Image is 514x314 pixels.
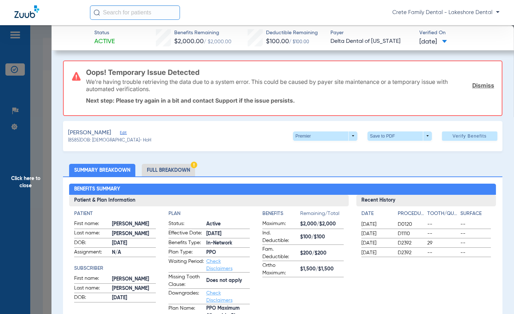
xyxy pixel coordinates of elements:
[86,78,467,93] p: We’re having trouble retrieving the data due to a system error. This could be caused by payer sit...
[168,258,204,272] span: Waiting Period:
[398,221,425,228] span: D0120
[74,229,109,238] span: Last name:
[262,229,298,245] span: Ind. Deductible:
[262,262,298,277] span: Ortho Maximum:
[174,38,204,45] span: $2,000.00
[168,210,250,217] h4: Plan
[361,239,392,247] span: [DATE]
[398,249,425,256] span: D2392
[112,294,155,302] span: [DATE]
[262,210,300,217] h4: Benefits
[419,29,502,37] span: Verified On
[460,221,491,228] span: --
[74,294,109,302] span: DOB:
[266,38,289,45] span: $100.00
[361,221,392,228] span: [DATE]
[460,230,491,237] span: --
[206,220,250,228] span: Active
[427,239,458,247] span: 29
[90,5,180,20] input: Search for patients
[453,133,487,139] span: Verify Benefits
[262,246,298,261] span: Fam. Deductible:
[168,248,204,257] span: Plan Type:
[262,220,298,229] span: Maximum:
[74,248,109,257] span: Assignment:
[361,210,392,217] h4: Date
[14,5,39,18] img: Zuub Logo
[330,37,413,46] span: Delta Dental of [US_STATE]
[112,249,155,256] span: N/A
[94,37,115,46] span: Active
[69,184,496,195] h2: Benefits Summary
[419,37,447,46] span: [DATE]
[478,279,514,314] iframe: Chat Widget
[112,275,155,283] span: [PERSON_NAME]
[68,138,151,144] span: (8585) DOB: [DEMOGRAPHIC_DATA] - HoH
[74,210,155,217] h4: Patient
[300,265,344,273] span: $1,500/$1,500
[68,129,111,138] span: [PERSON_NAME]
[460,239,491,247] span: --
[74,220,109,229] span: First name:
[427,221,458,228] span: --
[72,72,81,81] img: error-icon
[398,210,425,217] h4: Procedure
[206,230,250,238] span: [DATE]
[398,230,425,237] span: D1110
[427,230,458,237] span: --
[427,210,458,217] h4: Tooth/Quad
[168,273,204,288] span: Missing Tooth Clause:
[361,249,392,256] span: [DATE]
[168,229,204,238] span: Effective Date:
[168,239,204,248] span: Benefits Type:
[204,39,231,44] span: / $2,000.00
[191,162,197,168] img: Hazard
[460,210,491,217] h4: Surface
[206,291,233,303] a: Check Disclaimers
[86,69,494,76] h3: Oops! Temporary Issue Detected
[94,29,115,37] span: Status
[266,29,318,37] span: Deductible Remaining
[361,210,392,220] app-breakdown-title: Date
[74,284,109,293] span: Last name:
[206,277,250,284] span: Does not apply
[142,164,195,176] li: Full Breakdown
[74,265,155,272] h4: Subscriber
[361,230,392,237] span: [DATE]
[368,131,432,141] button: Save to PDF
[300,233,344,241] span: $100/$100
[427,210,458,220] app-breakdown-title: Tooth/Quad
[86,97,494,104] p: Next step: Please try again in a bit and contact Support if the issue persists.
[206,259,233,271] a: Check Disclaimers
[330,29,413,37] span: Payer
[74,239,109,248] span: DOB:
[300,220,344,228] span: $2,000/$2,000
[427,249,458,256] span: --
[206,239,250,247] span: In-Network
[289,40,309,44] span: / $100.00
[74,275,109,283] span: First name:
[94,9,100,16] img: Search Icon
[442,131,497,141] button: Verify Benefits
[168,290,204,304] span: Downgrades:
[472,82,494,89] a: Dismiss
[112,285,155,292] span: [PERSON_NAME]
[69,195,349,206] h3: Patient & Plan Information
[69,164,135,176] li: Summary Breakdown
[293,131,357,141] button: Premier
[112,230,155,238] span: [PERSON_NAME]
[206,249,250,256] span: PPO
[262,210,300,220] app-breakdown-title: Benefits
[168,220,204,229] span: Status:
[112,239,155,247] span: [DATE]
[120,130,126,137] span: Edit
[300,210,344,220] span: Remaining/Total
[398,239,425,247] span: D2392
[112,220,155,228] span: [PERSON_NAME]
[398,210,425,220] app-breakdown-title: Procedure
[392,9,500,16] span: Crete Family Dental - Lakeshore Dental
